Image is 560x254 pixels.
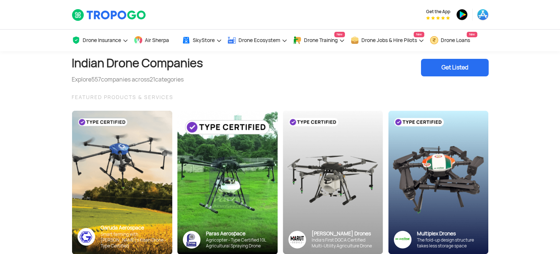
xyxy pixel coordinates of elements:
[430,30,477,51] a: Drone LoansNew
[72,30,128,51] a: Drone Insurance
[304,37,338,43] span: Drone Training
[441,37,470,43] span: Drone Loans
[283,111,383,254] img: bg_marut_sky.png
[238,37,280,43] span: Drone Ecosystem
[334,32,345,37] span: New
[206,237,272,249] div: Agricopter - Type Certified 10L Agricultural Spraying Drone
[145,37,169,43] span: Air Sherpa
[78,228,95,246] img: ic_garuda_sky.png
[417,237,483,249] div: The fold-up design structure takes less storage space
[426,16,450,20] img: App Raking
[72,75,203,84] div: Explore companies across categories
[312,230,377,237] div: [PERSON_NAME] Drones
[417,230,483,237] div: Multiplex Drones
[293,30,345,51] a: Drone TrainingNew
[477,9,489,20] img: ic_appstore.png
[182,30,222,51] a: SkyStore
[101,224,167,231] div: Garuda Aerospace
[350,30,424,51] a: Drone Jobs & Hire PilotsNew
[134,30,176,51] a: Air Sherpa
[414,32,424,37] span: New
[206,230,272,237] div: Paras Aerospace
[101,231,167,249] div: Smart farming with [PERSON_NAME]’s Kisan Drone - Type Certified
[456,9,468,20] img: ic_playstore.png
[193,37,215,43] span: SkyStore
[72,93,489,102] div: FEATURED PRODUCTS & SERVICES
[91,76,101,83] span: 557
[394,231,411,249] img: ic_multiplex_sky.png
[72,9,147,21] img: TropoGo Logo
[312,237,377,249] div: India’s First DGCA Certified Multi-Utility Agriculture Drone
[467,32,477,37] span: New
[72,51,203,75] h1: Indian Drone Companies
[228,30,287,51] a: Drone Ecosystem
[426,9,450,15] span: Get the App
[183,231,200,249] img: paras-logo-banner.png
[421,59,489,76] div: Get Listed
[83,37,121,43] span: Drone Insurance
[361,37,417,43] span: Drone Jobs & Hire Pilots
[150,76,155,83] span: 21
[288,231,306,249] img: Group%2036313.png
